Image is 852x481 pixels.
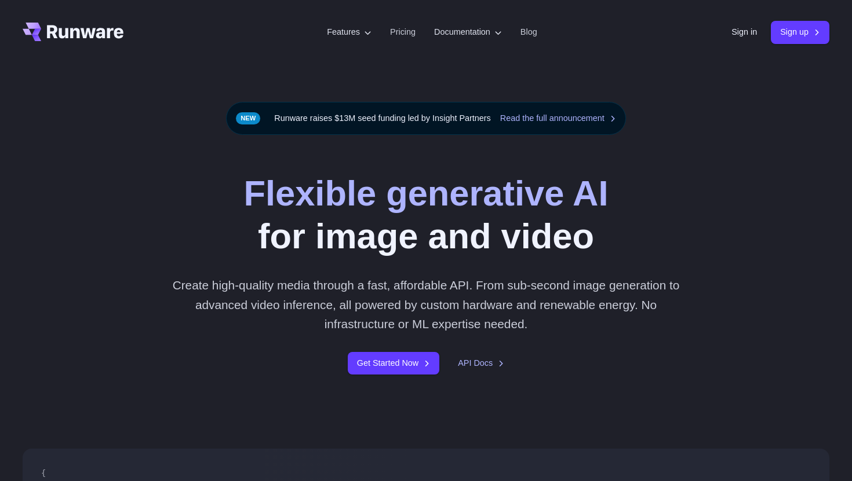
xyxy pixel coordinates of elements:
p: Create high-quality media through a fast, affordable API. From sub-second image generation to adv... [168,276,684,333]
a: Read the full announcement [500,112,616,125]
label: Documentation [434,25,502,39]
a: Blog [520,25,537,39]
strong: Flexible generative AI [244,173,609,213]
a: Get Started Now [348,352,439,374]
a: Sign up [771,21,829,43]
label: Features [327,25,372,39]
h1: for image and video [244,172,609,257]
a: Go to / [23,23,123,41]
a: Sign in [731,25,757,39]
span: { [41,468,46,478]
div: Runware raises $13M seed funding led by Insight Partners [226,102,626,135]
a: Pricing [390,25,416,39]
a: API Docs [458,357,504,370]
